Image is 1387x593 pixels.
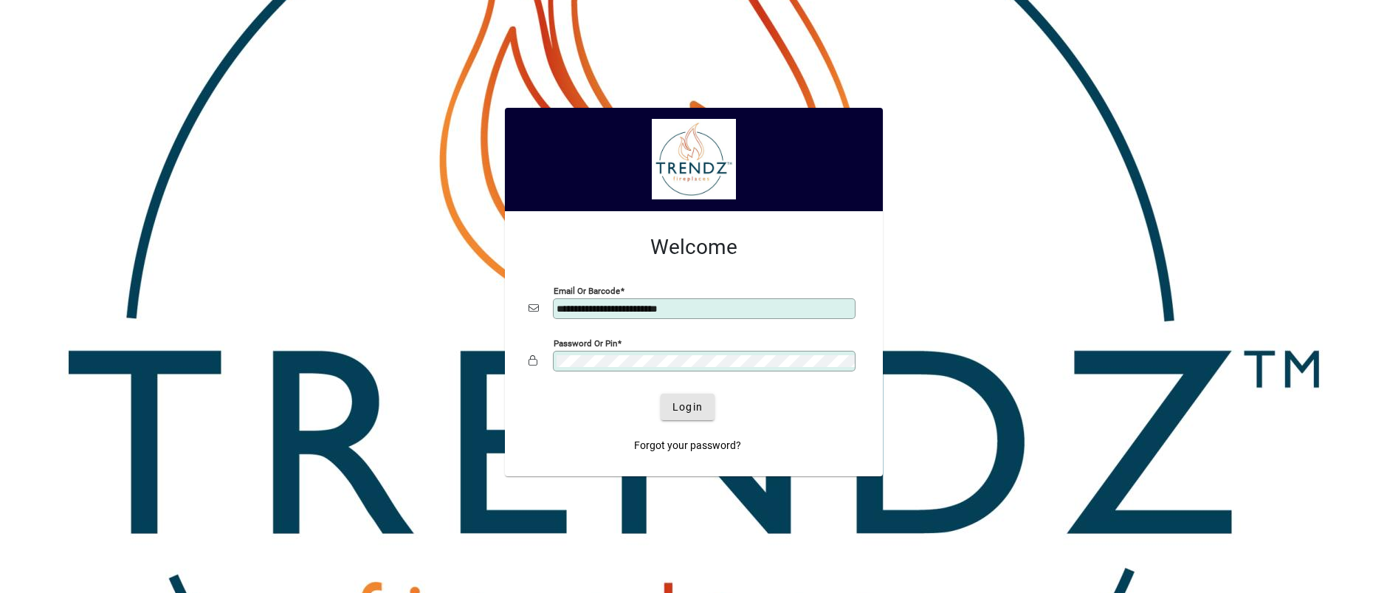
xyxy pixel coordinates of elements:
span: Login [672,400,703,415]
mat-label: Password or Pin [554,338,617,349]
a: Forgot your password? [628,432,747,459]
mat-label: Email or Barcode [554,286,620,296]
span: Forgot your password? [634,438,741,453]
h2: Welcome [529,235,859,260]
button: Login [661,394,715,420]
